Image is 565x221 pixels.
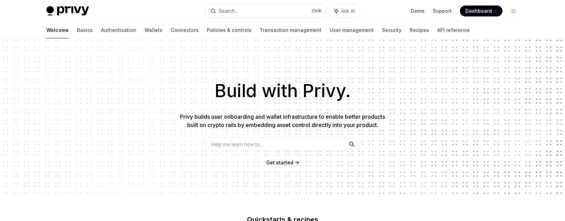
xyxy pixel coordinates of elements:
[266,159,293,166] a: Get started
[260,22,321,38] a: Transaction management
[207,22,251,38] a: Policies & controls
[11,78,554,104] h1: Build with Privy.
[46,6,89,16] img: light logo
[77,22,93,38] a: Basics
[219,7,238,15] div: Search...
[382,22,402,38] a: Security
[46,22,69,38] a: Welcome
[211,141,263,148] span: Help me learn how to…
[101,22,136,38] a: Authentication
[460,5,502,16] a: Dashboard
[341,8,355,14] span: Ask AI
[330,22,374,38] a: User management
[312,8,322,14] span: Ctrl K
[180,113,385,128] span: Privy builds user onboarding and wallet infrastructure to enable better products built on crypto ...
[145,22,162,38] a: Wallets
[433,8,452,14] a: Support
[465,8,492,14] span: Dashboard
[206,5,326,17] button: Search...CtrlK
[410,22,429,38] a: Recipes
[411,8,425,14] a: Demo
[508,5,519,16] button: Toggle dark mode
[329,5,360,17] button: Ask AI
[171,22,199,38] a: Connectors
[437,22,470,38] a: API reference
